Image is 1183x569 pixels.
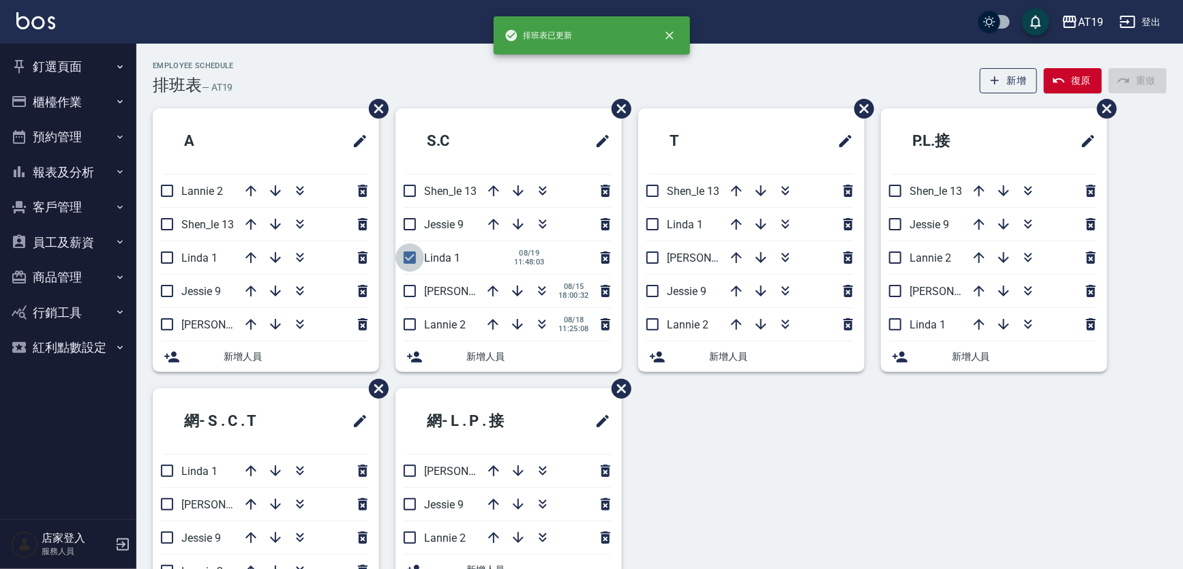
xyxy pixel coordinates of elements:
button: 登出 [1114,10,1167,35]
div: 新增人員 [881,341,1107,372]
span: Shen_le 13 [910,185,962,198]
span: 排班表已更新 [505,29,573,42]
span: 修改班表的標題 [586,405,611,437]
span: 新增人員 [952,350,1096,364]
span: [PERSON_NAME] 6 [424,285,515,298]
h2: A [164,117,279,166]
span: 刪除班表 [1087,89,1119,129]
span: Jessie 9 [667,285,706,298]
div: 新增人員 [395,341,622,372]
button: 櫃檯作業 [5,84,131,120]
button: 釘選頁面 [5,49,131,84]
span: Lannie 2 [181,185,223,198]
span: 18:00:32 [558,291,589,300]
h2: 網- S . C . T [164,397,310,446]
span: [PERSON_NAME] 6 [424,465,515,478]
span: [PERSON_NAME] 6 [181,318,272,331]
span: Jessie 9 [181,532,221,544]
span: 刪除班表 [601,89,633,129]
span: Linda 1 [181,251,218,264]
span: [PERSON_NAME] 6 [910,285,1000,298]
span: 刪除班表 [601,369,633,409]
button: 新增 [980,68,1038,93]
span: 新增人員 [224,350,368,364]
span: 修改班表的標題 [1072,125,1096,157]
span: 新增人員 [709,350,854,364]
span: [PERSON_NAME] 6 [181,498,272,511]
button: 客戶管理 [5,189,131,225]
span: Lannie 2 [667,318,708,331]
h2: T [649,117,764,166]
h3: 排班表 [153,76,202,95]
span: Linda 1 [667,218,703,231]
div: 新增人員 [638,341,865,372]
img: Logo [16,12,55,29]
span: Linda 1 [424,251,460,264]
h2: 網- L . P . 接 [406,397,556,446]
span: 修改班表的標題 [586,125,611,157]
span: Lannie 2 [424,532,466,544]
span: Jessie 9 [424,218,464,231]
span: 08/18 [558,316,589,324]
button: 員工及薪資 [5,225,131,260]
button: close [655,20,685,50]
span: Lannie 2 [910,251,951,264]
span: 刪除班表 [359,89,391,129]
span: 08/19 [514,249,545,258]
span: 11:48:03 [514,258,545,266]
span: Lannie 2 [424,318,466,331]
span: Linda 1 [910,318,946,331]
div: 新增人員 [153,341,379,372]
span: Shen_le 13 [181,218,234,231]
h5: 店家登入 [42,532,111,545]
span: 刪除班表 [844,89,876,129]
button: save [1022,8,1049,35]
button: 紅利點數設定 [5,330,131,365]
span: 新增人員 [466,350,611,364]
h2: P.L.接 [892,117,1021,166]
span: 修改班表的標題 [344,405,368,437]
button: AT19 [1056,8,1109,36]
span: 修改班表的標題 [344,125,368,157]
span: [PERSON_NAME] 6 [667,251,758,264]
span: 修改班表的標題 [829,125,854,157]
span: Shen_le 13 [424,185,477,198]
h2: Employee Schedule [153,61,234,70]
button: 報表及分析 [5,155,131,190]
button: 復原 [1044,68,1102,93]
h6: — AT19 [202,80,233,95]
button: 行銷工具 [5,295,131,330]
span: 刪除班表 [359,369,391,409]
button: 商品管理 [5,260,131,295]
img: Person [11,531,38,558]
span: Jessie 9 [910,218,949,231]
span: Jessie 9 [424,498,464,511]
button: 預約管理 [5,119,131,155]
div: AT19 [1078,14,1103,31]
span: Linda 1 [181,465,218,478]
p: 服務人員 [42,545,111,557]
span: 11:25:08 [558,324,589,333]
span: Shen_le 13 [667,185,719,198]
span: 08/15 [558,282,589,291]
h2: S.C [406,117,528,166]
span: Jessie 9 [181,285,221,298]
